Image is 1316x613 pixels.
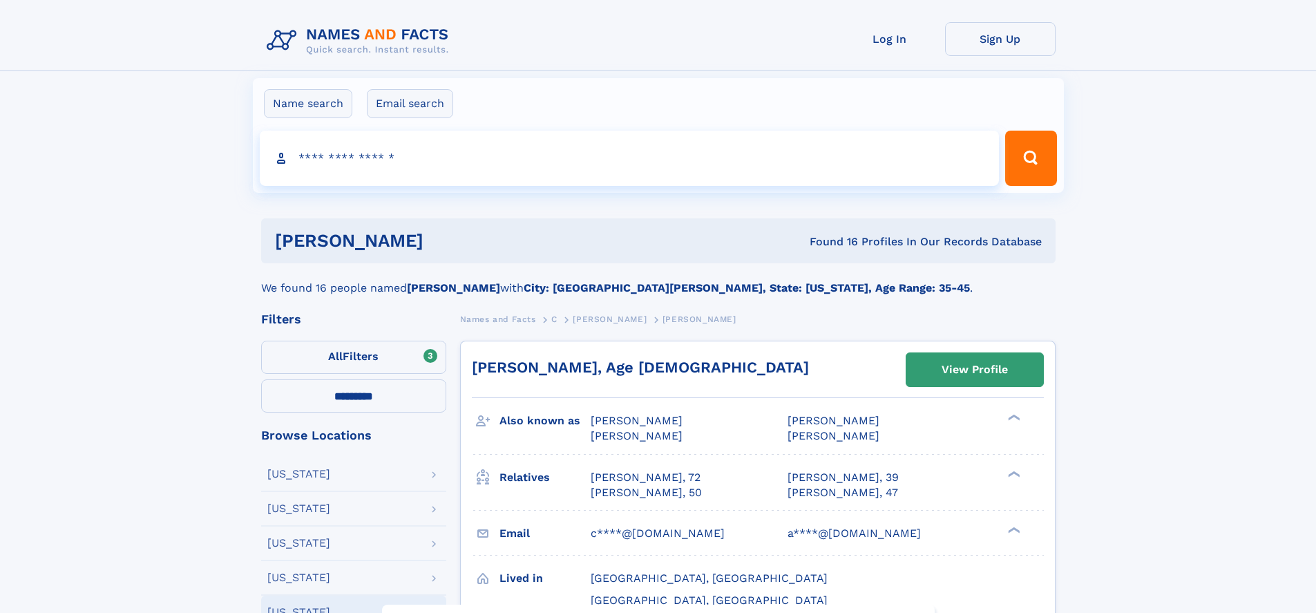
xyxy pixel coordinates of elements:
[591,572,828,585] span: [GEOGRAPHIC_DATA], [GEOGRAPHIC_DATA]
[328,350,343,363] span: All
[906,353,1043,386] a: View Profile
[591,429,683,442] span: [PERSON_NAME]
[472,359,809,376] a: [PERSON_NAME], Age [DEMOGRAPHIC_DATA]
[1004,469,1021,478] div: ❯
[524,281,970,294] b: City: [GEOGRAPHIC_DATA][PERSON_NAME], State: [US_STATE], Age Range: 35-45
[261,429,446,442] div: Browse Locations
[662,314,736,324] span: [PERSON_NAME]
[267,538,330,549] div: [US_STATE]
[267,572,330,583] div: [US_STATE]
[499,522,591,545] h3: Email
[499,466,591,489] h3: Relatives
[942,354,1008,386] div: View Profile
[591,414,683,427] span: [PERSON_NAME]
[367,89,453,118] label: Email search
[275,232,617,249] h1: [PERSON_NAME]
[788,429,879,442] span: [PERSON_NAME]
[499,567,591,590] h3: Lived in
[788,470,899,485] a: [PERSON_NAME], 39
[591,485,702,500] a: [PERSON_NAME], 50
[460,310,536,328] a: Names and Facts
[407,281,500,294] b: [PERSON_NAME]
[573,310,647,328] a: [PERSON_NAME]
[267,469,330,480] div: [US_STATE]
[591,470,700,485] a: [PERSON_NAME], 72
[1004,413,1021,422] div: ❯
[261,263,1056,296] div: We found 16 people named with .
[261,313,446,326] div: Filters
[835,22,945,56] a: Log In
[551,310,557,328] a: C
[788,485,898,500] a: [PERSON_NAME], 47
[1004,525,1021,534] div: ❯
[551,314,557,324] span: C
[591,594,828,607] span: [GEOGRAPHIC_DATA], [GEOGRAPHIC_DATA]
[267,503,330,514] div: [US_STATE]
[945,22,1056,56] a: Sign Up
[788,414,879,427] span: [PERSON_NAME]
[499,409,591,433] h3: Also known as
[261,22,460,59] img: Logo Names and Facts
[261,341,446,374] label: Filters
[573,314,647,324] span: [PERSON_NAME]
[264,89,352,118] label: Name search
[260,131,1000,186] input: search input
[616,234,1042,249] div: Found 16 Profiles In Our Records Database
[1005,131,1056,186] button: Search Button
